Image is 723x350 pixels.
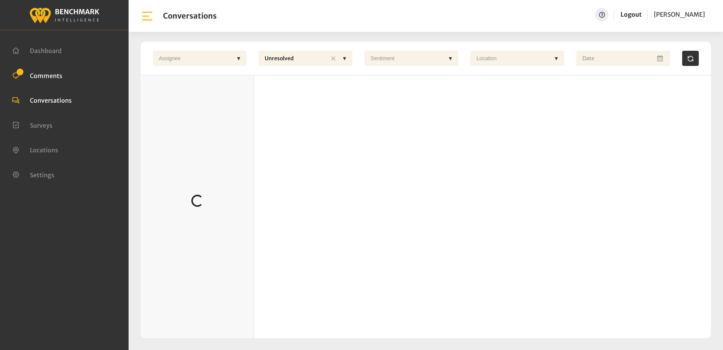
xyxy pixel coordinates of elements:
a: Dashboard [12,46,62,54]
img: benchmark [29,6,99,24]
button: Open Calendar [656,51,666,66]
div: Unresolved [261,51,327,67]
a: Logout [621,11,642,18]
h1: Conversations [163,11,217,20]
div: Assignee [155,51,233,66]
div: Location [473,51,551,66]
span: Locations [30,146,58,154]
a: Logout [621,8,642,21]
a: Settings [12,170,54,178]
span: Comments [30,72,62,79]
span: Settings [30,171,54,178]
span: Surveys [30,121,53,129]
div: ▼ [233,51,244,66]
span: Conversations [30,97,72,104]
div: ▼ [339,51,350,66]
a: Comments [12,71,62,79]
div: ▼ [445,51,456,66]
input: Date range input field [576,51,670,66]
a: [PERSON_NAME] [654,8,705,21]
div: ✕ [327,51,339,67]
a: Locations [12,145,58,153]
div: ▼ [551,51,562,66]
span: [PERSON_NAME] [654,11,705,18]
a: Conversations [12,96,72,103]
img: bar [141,9,154,23]
span: Dashboard [30,47,62,55]
a: Surveys [12,121,53,128]
div: Sentiment [367,51,445,66]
